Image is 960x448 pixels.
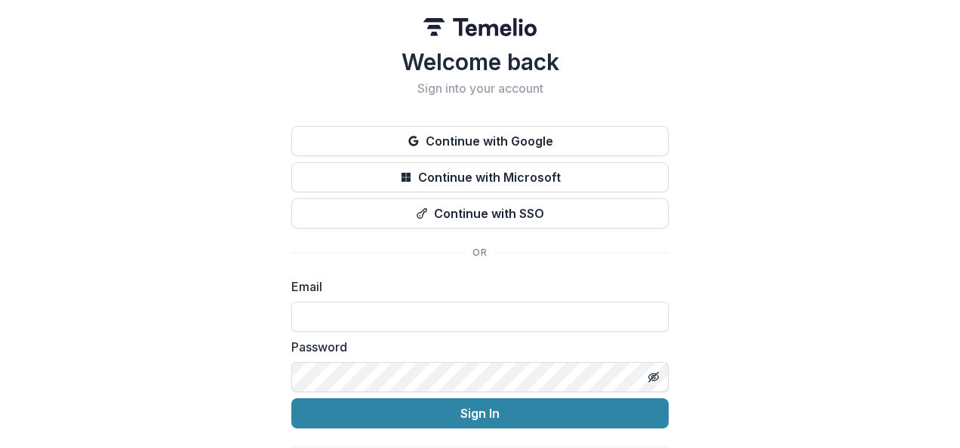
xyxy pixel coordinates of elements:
button: Toggle password visibility [642,365,666,389]
h1: Welcome back [291,48,669,75]
button: Continue with Microsoft [291,162,669,192]
label: Password [291,338,660,356]
button: Sign In [291,398,669,428]
button: Continue with SSO [291,198,669,229]
label: Email [291,278,660,296]
h2: Sign into your account [291,81,669,96]
button: Continue with Google [291,126,669,156]
img: Temelio [423,18,537,36]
